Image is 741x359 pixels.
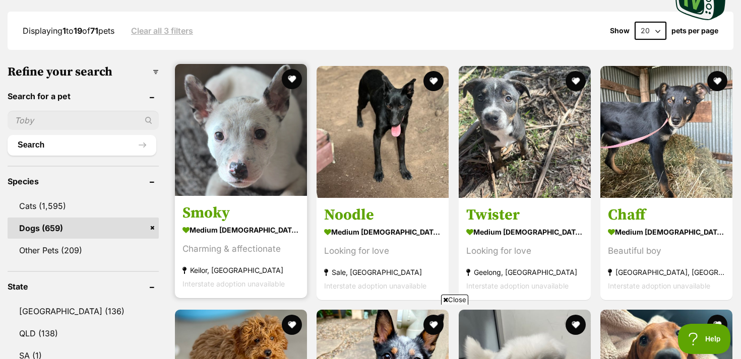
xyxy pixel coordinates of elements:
strong: medium [DEMOGRAPHIC_DATA] Dog [324,225,441,239]
img: Twister - Border Collie x Staffordshire Bull Terrier x Jack Russell Terrier Dog [459,66,591,198]
a: Smoky medium [DEMOGRAPHIC_DATA] Dog Charming & affectionate Keilor, [GEOGRAPHIC_DATA] Interstate ... [175,196,307,298]
header: Species [8,177,159,186]
iframe: Advertisement [126,309,615,354]
strong: medium [DEMOGRAPHIC_DATA] Dog [182,223,299,237]
span: Interstate adoption unavailable [466,281,569,290]
h3: Twister [466,205,583,225]
div: Beautiful boy [608,244,725,258]
a: Noodle medium [DEMOGRAPHIC_DATA] Dog Looking for love Sale, [GEOGRAPHIC_DATA] Interstate adoption... [317,198,449,300]
a: [GEOGRAPHIC_DATA] (136) [8,301,159,322]
span: Interstate adoption unavailable [608,281,710,290]
button: favourite [424,71,444,91]
strong: 1 [63,26,66,36]
strong: Geelong, [GEOGRAPHIC_DATA] [466,265,583,279]
strong: 19 [74,26,82,36]
strong: [GEOGRAPHIC_DATA], [GEOGRAPHIC_DATA] [608,265,725,279]
img: Chaff - Australian Kelpie x Collie Dog [600,66,732,198]
header: State [8,282,159,291]
a: Dogs (659) [8,218,159,239]
h3: Chaff [608,205,725,225]
button: Search [8,135,156,155]
iframe: Help Scout Beacon - Open [678,324,731,354]
span: Show [610,27,630,35]
span: Interstate adoption unavailable [324,281,426,290]
img: Smoky - Australian Cattle Dog [175,64,307,196]
div: Looking for love [466,244,583,258]
button: favourite [707,315,727,335]
strong: Sale, [GEOGRAPHIC_DATA] [324,265,441,279]
img: Noodle - Kelpie x Border Collie Dog [317,66,449,198]
div: Looking for love [324,244,441,258]
button: favourite [707,71,727,91]
label: pets per page [671,27,718,35]
h3: Noodle [324,205,441,225]
input: Toby [8,111,159,130]
span: Close [441,295,468,305]
strong: medium [DEMOGRAPHIC_DATA] Dog [466,225,583,239]
button: favourite [566,71,586,91]
a: Twister medium [DEMOGRAPHIC_DATA] Dog Looking for love Geelong, [GEOGRAPHIC_DATA] Interstate adop... [459,198,591,300]
a: Cats (1,595) [8,195,159,217]
a: Other Pets (209) [8,240,159,261]
button: favourite [282,69,302,89]
a: Chaff medium [DEMOGRAPHIC_DATA] Dog Beautiful boy [GEOGRAPHIC_DATA], [GEOGRAPHIC_DATA] Interstate... [600,198,732,300]
strong: 71 [90,26,98,36]
strong: Keilor, [GEOGRAPHIC_DATA] [182,263,299,277]
div: Charming & affectionate [182,242,299,256]
h3: Smoky [182,203,299,223]
a: Clear all 3 filters [131,26,193,35]
h3: Refine your search [8,65,159,79]
a: QLD (138) [8,323,159,344]
span: Displaying to of pets [23,26,114,36]
header: Search for a pet [8,92,159,101]
span: Interstate adoption unavailable [182,279,285,288]
strong: medium [DEMOGRAPHIC_DATA] Dog [608,225,725,239]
